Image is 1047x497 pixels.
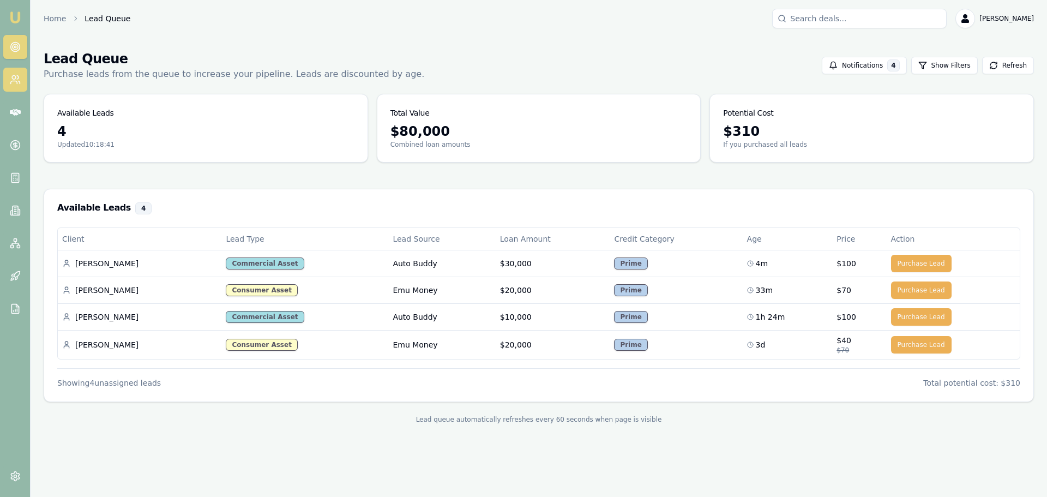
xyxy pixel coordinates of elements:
[837,312,856,322] span: $100
[911,57,978,74] button: Show Filters
[887,228,1020,250] th: Action
[390,140,688,149] p: Combined loan amounts
[44,68,424,81] p: Purchase leads from the queue to increase your pipeline. Leads are discounted by age.
[226,284,297,296] div: Consumer Asset
[891,336,952,354] button: Purchase Lead
[62,258,217,269] div: [PERSON_NAME]
[44,50,424,68] h1: Lead Queue
[9,11,22,24] img: emu-icon-u.png
[496,250,610,277] td: $30,000
[891,255,952,272] button: Purchase Lead
[982,57,1034,74] button: Refresh
[58,228,221,250] th: Client
[772,9,947,28] input: Search deals
[743,228,833,250] th: Age
[756,312,785,322] span: 1h 24m
[496,277,610,303] td: $20,000
[887,59,899,71] div: 4
[221,228,388,250] th: Lead Type
[85,13,130,24] span: Lead Queue
[44,13,66,24] a: Home
[837,346,882,355] div: $70
[44,13,130,24] nav: breadcrumb
[723,140,1020,149] p: If you purchased all leads
[57,107,114,118] h3: Available Leads
[390,123,688,140] div: $ 80,000
[388,330,495,359] td: Emu Money
[57,140,354,149] p: Updated 10:18:41
[832,228,886,250] th: Price
[226,339,297,351] div: Consumer Asset
[723,107,773,118] h3: Potential Cost
[837,258,856,269] span: $100
[62,285,217,296] div: [PERSON_NAME]
[57,378,161,388] div: Showing 4 unassigned lead s
[837,285,851,296] span: $70
[756,258,768,269] span: 4m
[496,303,610,330] td: $10,000
[62,312,217,322] div: [PERSON_NAME]
[614,311,647,323] div: Prime
[390,107,430,118] h3: Total Value
[723,123,1020,140] div: $ 310
[44,415,1034,424] div: Lead queue automatically refreshes every 60 seconds when page is visible
[496,228,610,250] th: Loan Amount
[135,202,152,214] div: 4
[57,202,1020,214] h3: Available Leads
[496,330,610,359] td: $20,000
[62,339,217,350] div: [PERSON_NAME]
[923,378,1020,388] div: Total potential cost: $310
[226,258,304,270] div: Commercial Asset
[388,303,495,330] td: Auto Buddy
[891,308,952,326] button: Purchase Lead
[822,57,906,74] button: Notifications4
[756,285,773,296] span: 33m
[57,123,354,140] div: 4
[614,258,647,270] div: Prime
[891,282,952,299] button: Purchase Lead
[388,228,495,250] th: Lead Source
[388,277,495,303] td: Emu Money
[614,339,647,351] div: Prime
[388,250,495,277] td: Auto Buddy
[614,284,647,296] div: Prime
[226,311,304,323] div: Commercial Asset
[610,228,742,250] th: Credit Category
[756,339,766,350] span: 3d
[837,335,851,346] span: $40
[979,14,1034,23] span: [PERSON_NAME]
